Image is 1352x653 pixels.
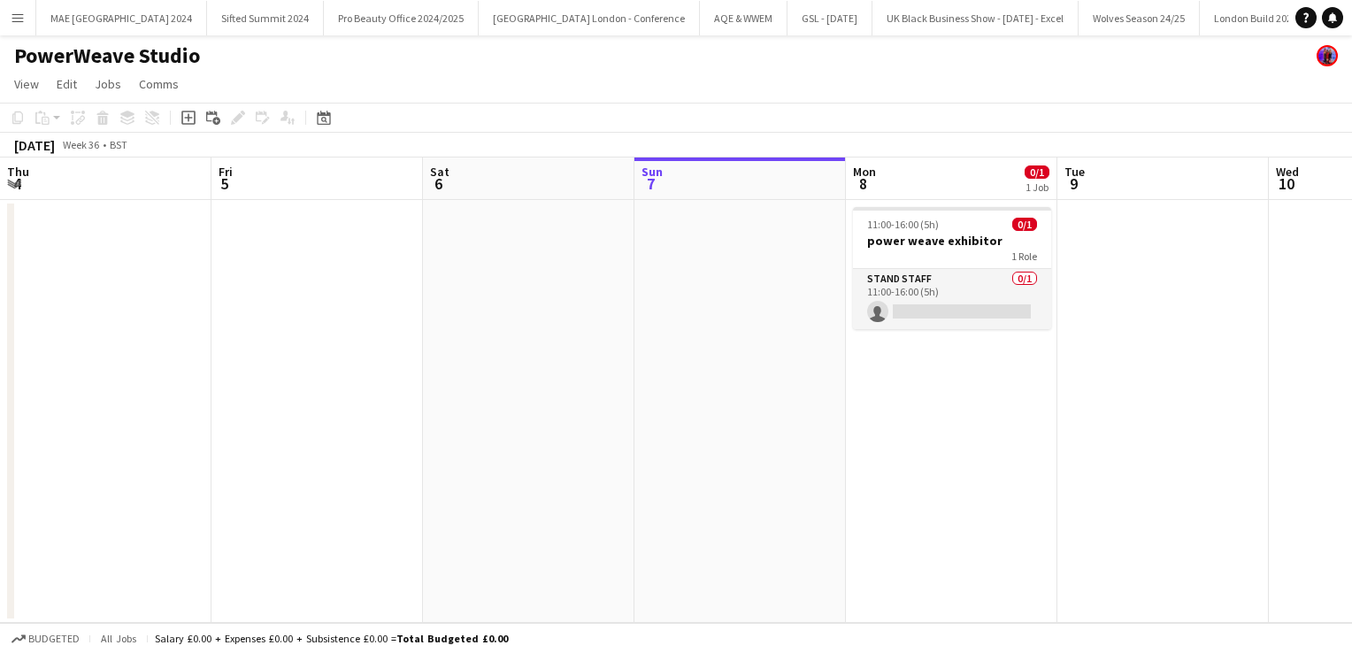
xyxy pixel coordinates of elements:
button: Sifted Summit 2024 [207,1,324,35]
span: Sat [430,164,449,180]
span: 8 [850,173,876,194]
app-job-card: 11:00-16:00 (5h)0/1power weave exhibitor1 RoleStand Staff0/111:00-16:00 (5h) [853,207,1051,329]
span: 4 [4,173,29,194]
a: View [7,73,46,96]
span: Mon [853,164,876,180]
span: Sun [641,164,663,180]
div: 1 Job [1026,181,1049,194]
span: 11:00-16:00 (5h) [867,218,939,231]
span: Week 36 [58,138,103,151]
button: Wolves Season 24/25 [1079,1,1200,35]
span: Wed [1276,164,1299,180]
div: [DATE] [14,136,55,154]
span: Comms [139,76,179,92]
span: 1 Role [1011,250,1037,263]
span: All jobs [97,632,140,645]
button: GSL - [DATE] [787,1,872,35]
button: [GEOGRAPHIC_DATA] London - Conference [479,1,700,35]
span: Fri [219,164,233,180]
a: Jobs [88,73,128,96]
h3: power weave exhibitor [853,233,1051,249]
span: 7 [639,173,663,194]
span: View [14,76,39,92]
button: MAE [GEOGRAPHIC_DATA] 2024 [36,1,207,35]
span: 0/1 [1025,165,1049,179]
div: BST [110,138,127,151]
span: 10 [1273,173,1299,194]
span: 9 [1062,173,1085,194]
div: Salary £0.00 + Expenses £0.00 + Subsistence £0.00 = [155,632,508,645]
h1: PowerWeave Studio [14,42,200,69]
span: Edit [57,76,77,92]
button: London Build 2024 [1200,1,1312,35]
button: UK Black Business Show - [DATE] - Excel [872,1,1079,35]
button: Pro Beauty Office 2024/2025 [324,1,479,35]
span: 5 [216,173,233,194]
span: Thu [7,164,29,180]
a: Comms [132,73,186,96]
span: 0/1 [1012,218,1037,231]
span: Budgeted [28,633,80,645]
a: Edit [50,73,84,96]
span: 6 [427,173,449,194]
span: Total Budgeted £0.00 [396,632,508,645]
app-user-avatar: Promo House Bookers [1317,45,1338,66]
button: AQE & WWEM [700,1,787,35]
span: Jobs [95,76,121,92]
span: Tue [1064,164,1085,180]
button: Budgeted [9,629,82,649]
app-card-role: Stand Staff0/111:00-16:00 (5h) [853,269,1051,329]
